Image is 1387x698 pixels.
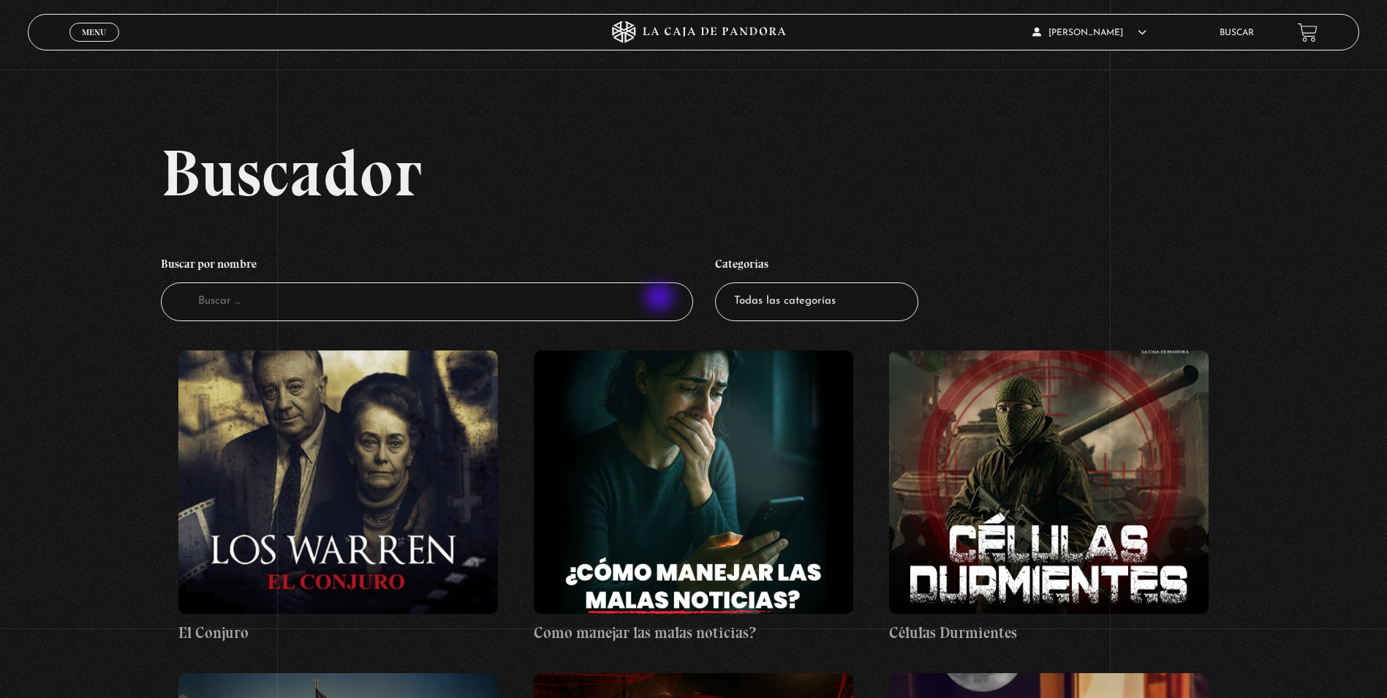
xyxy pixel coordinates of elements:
[889,350,1209,645] a: Células Durmientes
[534,350,853,645] a: Como manejar las malas noticias?
[78,40,112,50] span: Cerrar
[1032,29,1146,37] span: [PERSON_NAME]
[82,28,106,37] span: Menu
[1298,23,1318,42] a: View your shopping cart
[178,350,498,645] a: El Conjuro
[178,621,498,645] h4: El Conjuro
[889,621,1209,645] h4: Células Durmientes
[161,140,1359,206] h2: Buscador
[715,249,918,283] h4: Categorías
[534,621,853,645] h4: Como manejar las malas noticias?
[1220,29,1254,37] a: Buscar
[161,249,693,283] h4: Buscar por nombre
